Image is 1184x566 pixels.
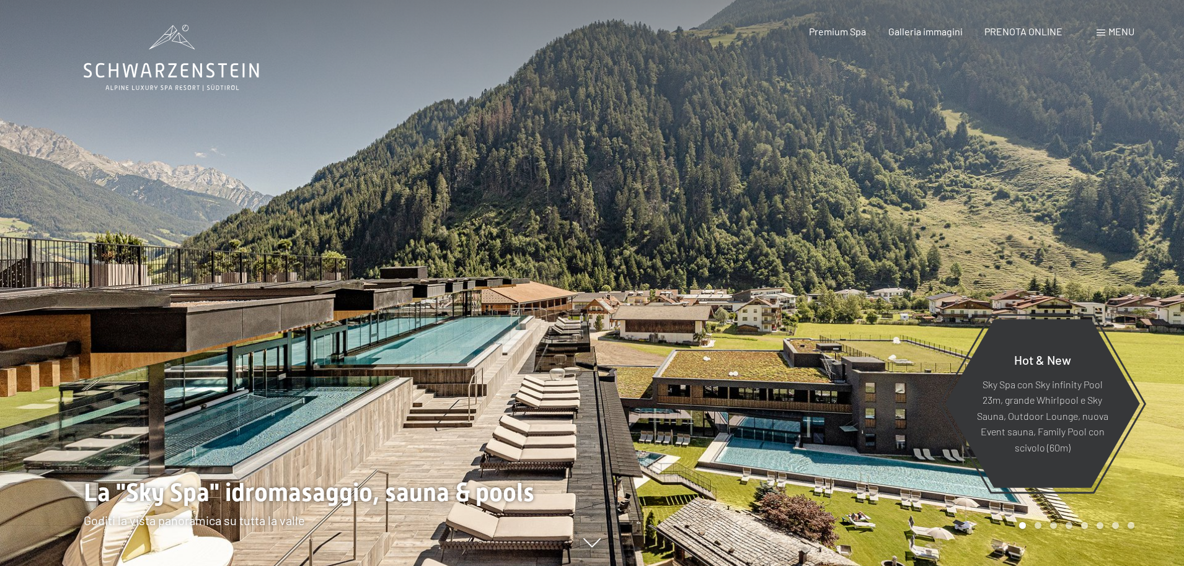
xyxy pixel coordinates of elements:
div: Carousel Page 8 [1128,522,1134,529]
span: Menu [1108,25,1134,37]
p: Sky Spa con Sky infinity Pool 23m, grande Whirlpool e Sky Sauna, Outdoor Lounge, nuova Event saun... [975,376,1110,455]
div: Carousel Page 3 [1050,522,1057,529]
div: Carousel Page 6 [1097,522,1103,529]
div: Carousel Page 2 [1035,522,1041,529]
a: PRENOTA ONLINE [984,25,1063,37]
div: Carousel Page 1 (Current Slide) [1019,522,1026,529]
div: Carousel Page 4 [1066,522,1072,529]
div: Carousel Page 5 [1081,522,1088,529]
span: Hot & New [1014,352,1071,367]
div: Carousel Page 7 [1112,522,1119,529]
div: Carousel Pagination [1015,522,1134,529]
a: Premium Spa [809,25,866,37]
a: Hot & New Sky Spa con Sky infinity Pool 23m, grande Whirlpool e Sky Sauna, Outdoor Lounge, nuova ... [944,318,1141,489]
a: Galleria immagini [888,25,963,37]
